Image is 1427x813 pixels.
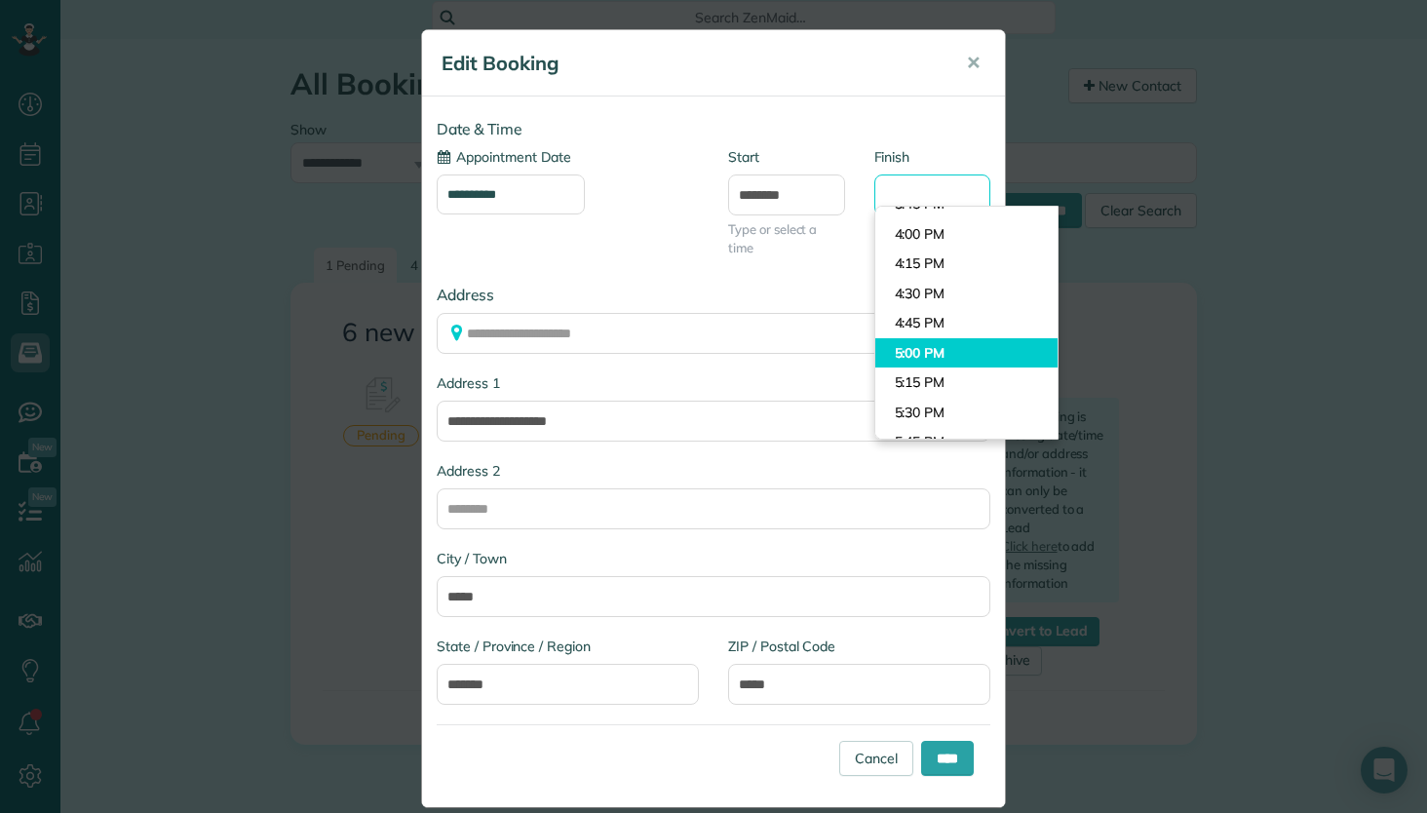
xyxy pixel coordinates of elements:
[728,220,845,257] span: Type or select a time
[437,147,571,167] label: Appointment Date
[728,637,990,656] label: ZIP / Postal Code
[966,52,981,74] span: ✕
[728,147,845,167] label: Start
[874,147,991,167] label: Finish
[875,279,1058,309] li: 4:30 PM
[437,549,990,568] label: City / Town
[442,50,939,77] h5: Edit Booking
[437,121,990,137] h4: Date & Time
[875,219,1058,250] li: 4:00 PM
[437,287,990,303] h4: Address
[839,741,913,776] a: Cancel
[437,373,990,393] label: Address 1
[437,461,990,481] label: Address 2
[875,427,1058,457] li: 5:45 PM
[875,398,1058,428] li: 5:30 PM
[875,338,1058,368] li: 5:00 PM
[875,368,1058,398] li: 5:15 PM
[875,249,1058,279] li: 4:15 PM
[875,308,1058,338] li: 4:45 PM
[437,637,699,656] label: State / Province / Region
